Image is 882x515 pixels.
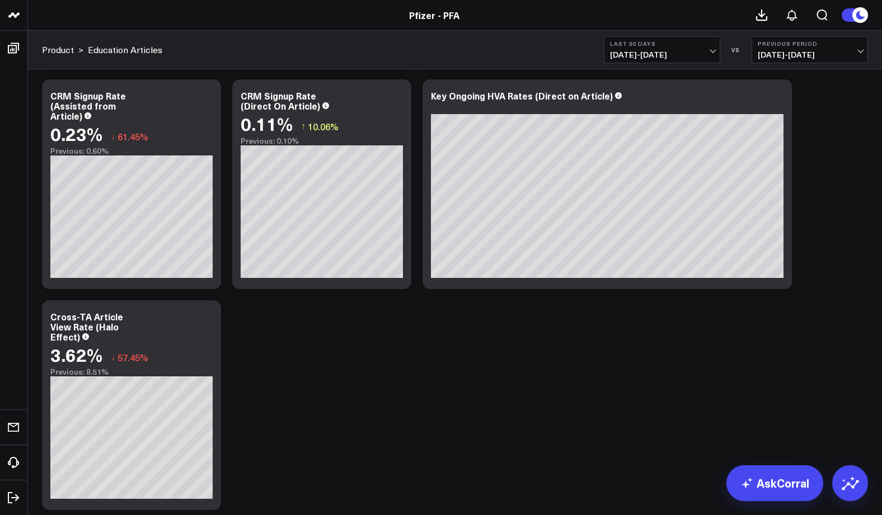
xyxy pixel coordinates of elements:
a: AskCorral [726,465,823,501]
div: 3.62% [50,344,102,365]
span: ↓ [111,129,115,144]
div: Previous: 8.51% [50,367,213,376]
div: Previous: 0.60% [50,147,213,155]
div: 0.23% [50,124,102,144]
div: Previous: 0.10% [241,136,403,145]
div: VS [726,46,746,53]
span: 10.06% [308,120,339,133]
b: Last 30 Days [610,40,714,47]
span: 57.45% [118,351,148,363]
span: ↑ [301,119,306,134]
div: 0.11% [241,114,293,134]
a: Product [42,44,74,56]
button: Previous Period[DATE]-[DATE] [752,36,868,63]
div: CRM Signup Rate (Assisted from Article) [50,89,126,122]
a: Pfizer - PFA [409,9,459,21]
span: ↓ [111,350,115,365]
div: Key Ongoing HVA Rates (Direct on Article) [431,89,613,102]
button: Last 30 Days[DATE]-[DATE] [604,36,720,63]
span: [DATE] - [DATE] [758,50,862,59]
a: Education Articles [88,44,162,56]
div: Cross-TA Article View Rate (Halo Effect) [50,310,123,343]
b: Previous Period [758,40,862,47]
span: 61.45% [118,130,148,143]
span: [DATE] - [DATE] [610,50,714,59]
div: CRM Signup Rate (Direct On Article) [241,89,320,112]
div: > [42,44,83,56]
